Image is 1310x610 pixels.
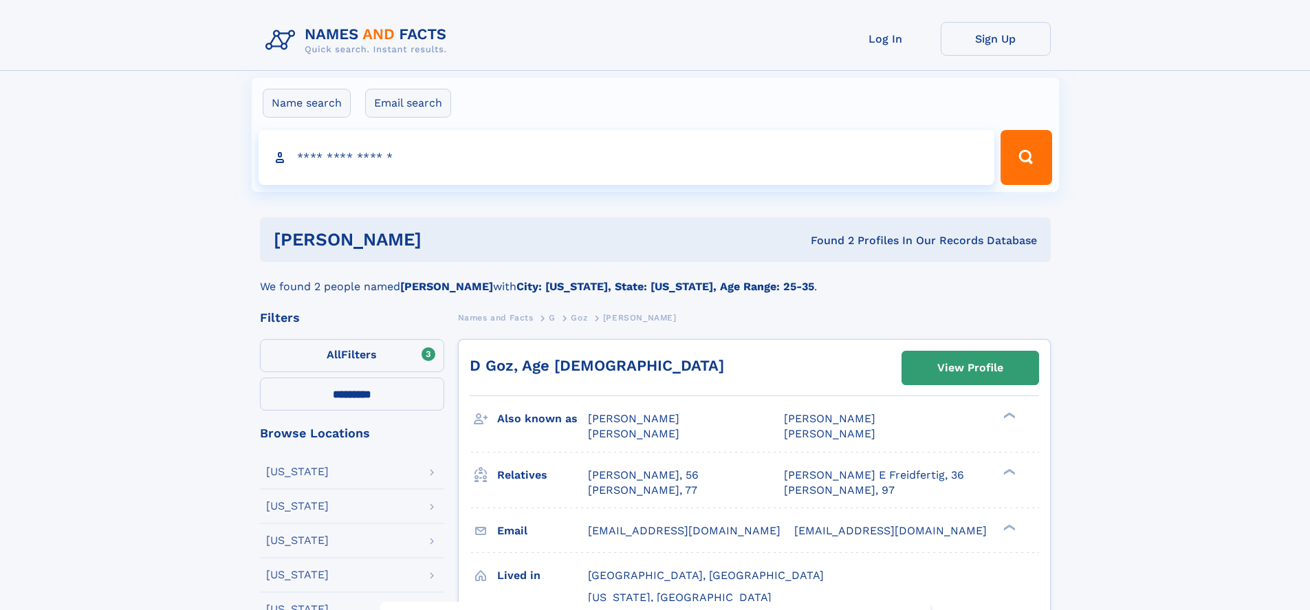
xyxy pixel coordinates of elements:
div: Found 2 Profiles In Our Records Database [616,233,1037,248]
span: G [549,313,556,323]
div: ❯ [1000,467,1016,476]
div: ❯ [1000,523,1016,532]
a: Goz [571,309,587,326]
span: [PERSON_NAME] [588,412,679,425]
span: [EMAIL_ADDRESS][DOMAIN_NAME] [588,524,780,537]
div: [US_STATE] [266,501,329,512]
span: [PERSON_NAME] [784,427,875,440]
h3: Also known as [497,407,588,431]
h1: [PERSON_NAME] [274,231,616,248]
div: [US_STATE] [266,535,329,546]
img: Logo Names and Facts [260,22,458,59]
a: Sign Up [941,22,1051,56]
b: [PERSON_NAME] [400,280,493,293]
h3: Email [497,519,588,543]
div: View Profile [937,352,1003,384]
a: [PERSON_NAME], 97 [784,483,895,498]
div: Browse Locations [260,427,444,439]
a: Names and Facts [458,309,534,326]
span: [US_STATE], [GEOGRAPHIC_DATA] [588,591,772,604]
a: [PERSON_NAME] E Freidfertig, 36 [784,468,964,483]
span: [PERSON_NAME] [603,313,677,323]
button: Search Button [1001,130,1051,185]
h3: Lived in [497,564,588,587]
div: [US_STATE] [266,569,329,580]
label: Email search [365,89,451,118]
a: View Profile [902,351,1038,384]
span: [EMAIL_ADDRESS][DOMAIN_NAME] [794,524,987,537]
a: [PERSON_NAME], 56 [588,468,699,483]
span: Goz [571,313,587,323]
a: Log In [831,22,941,56]
input: search input [259,130,995,185]
a: G [549,309,556,326]
a: D Goz, Age [DEMOGRAPHIC_DATA] [470,357,724,374]
span: [PERSON_NAME] [784,412,875,425]
div: We found 2 people named with . [260,262,1051,295]
h3: Relatives [497,464,588,487]
label: Filters [260,339,444,372]
span: [GEOGRAPHIC_DATA], [GEOGRAPHIC_DATA] [588,569,824,582]
div: [US_STATE] [266,466,329,477]
label: Name search [263,89,351,118]
div: ❯ [1000,411,1016,420]
div: Filters [260,312,444,324]
span: All [327,348,341,361]
span: [PERSON_NAME] [588,427,679,440]
a: [PERSON_NAME], 77 [588,483,697,498]
b: City: [US_STATE], State: [US_STATE], Age Range: 25-35 [516,280,814,293]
